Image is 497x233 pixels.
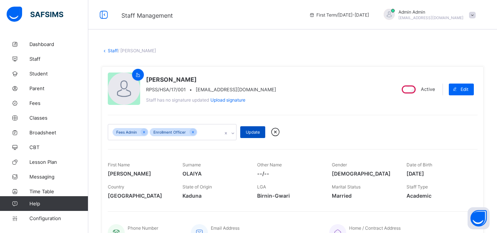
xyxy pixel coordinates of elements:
span: Update [246,130,260,135]
span: Messaging [29,174,88,180]
span: Lesson Plan [29,159,88,165]
span: Classes [29,115,88,121]
button: Open asap [468,207,490,229]
span: RPSS/HSA/17/001 [146,87,186,92]
span: Gender [332,162,347,167]
span: Other Name [257,162,282,167]
span: Fees [29,100,88,106]
span: Upload signature [210,97,245,103]
span: Dashboard [29,41,88,47]
img: safsims [7,7,63,22]
span: Kaduna [182,193,246,199]
span: Broadsheet [29,130,88,135]
span: Marital Status [332,184,361,190]
span: CBT [29,144,88,150]
span: [EMAIL_ADDRESS][DOMAIN_NAME] [398,15,464,20]
span: Birnin-Gwari [257,193,321,199]
span: Staff Type [407,184,428,190]
span: Time Table [29,188,88,194]
span: Active [421,87,435,92]
span: OLAIYA [182,170,246,177]
div: Fees Admin [113,128,141,137]
span: Email Address [211,225,239,231]
div: • [146,87,276,92]
span: [EMAIL_ADDRESS][DOMAIN_NAME] [196,87,276,92]
div: AdminAdmin [376,9,479,21]
a: Staff [108,48,118,53]
span: LGA [257,184,266,190]
span: State of Origin [182,184,212,190]
span: --/-- [257,170,321,177]
span: Staff [29,56,88,62]
span: Admin Admin [398,9,464,15]
span: [PERSON_NAME] [108,170,171,177]
span: Edit [461,87,468,92]
span: [PERSON_NAME] [146,76,276,83]
span: session/term information [309,12,369,18]
span: Help [29,201,88,206]
span: Parent [29,85,88,91]
span: / [PERSON_NAME] [118,48,156,53]
span: Married [332,193,395,199]
span: Surname [182,162,201,167]
span: Date of Birth [407,162,432,167]
div: Enrollment Officer [150,128,189,137]
span: Student [29,71,88,77]
span: Staff Management [121,12,173,19]
span: Academic [407,193,470,199]
span: Country [108,184,124,190]
span: Configuration [29,215,88,221]
span: [DATE] [407,170,470,177]
span: [DEMOGRAPHIC_DATA] [332,170,395,177]
span: Staff has no signature updated [146,97,209,103]
span: [GEOGRAPHIC_DATA] [108,193,171,199]
span: Phone Number [128,225,158,231]
span: First Name [108,162,130,167]
span: Home / Contract Address [349,225,401,231]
